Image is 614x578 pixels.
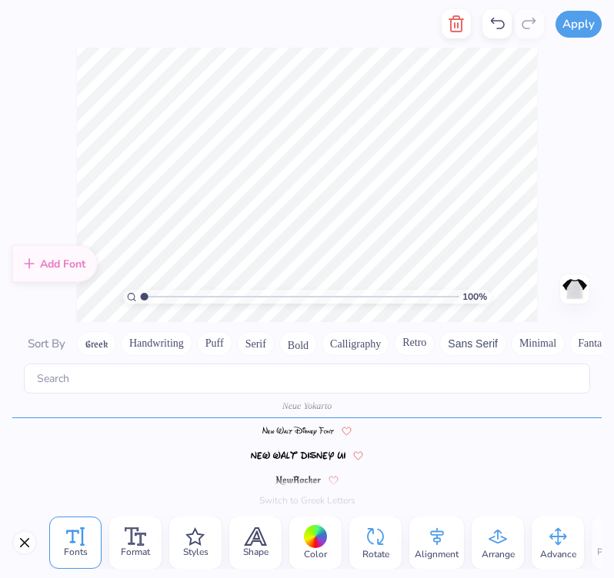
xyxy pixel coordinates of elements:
button: Handwriting [121,331,192,356]
button: Apply [556,11,602,38]
span: 100 % [462,290,487,304]
img: NewRocker [275,476,321,485]
span: Styles [183,546,209,558]
button: Retro [394,331,435,356]
span: Arrange [482,548,515,560]
span: Color [304,548,327,560]
button: Puff [197,331,232,356]
span: Advance [540,548,576,560]
span: Neue Yokarto [282,399,332,413]
span: Alignment [415,548,459,560]
button: Bold [279,331,317,356]
span: Shape [243,546,269,558]
button: Serif [237,331,275,356]
button: Greek [77,331,116,356]
img: Back [562,277,587,301]
img: New Walt Disney Font [262,427,334,436]
button: Switch to Greek Letters [259,494,355,507]
img: New Walt Disney UI [251,451,345,460]
button: Calligraphy [322,331,389,356]
button: Close [12,530,37,555]
span: Format [121,546,150,558]
button: Minimal [511,331,565,356]
span: Rotate [362,548,389,560]
button: Sans Serif [439,331,506,356]
span: Fonts [64,546,88,558]
input: Search [24,364,590,394]
div: Add Font [12,245,98,282]
span: Sort By [28,336,65,351]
